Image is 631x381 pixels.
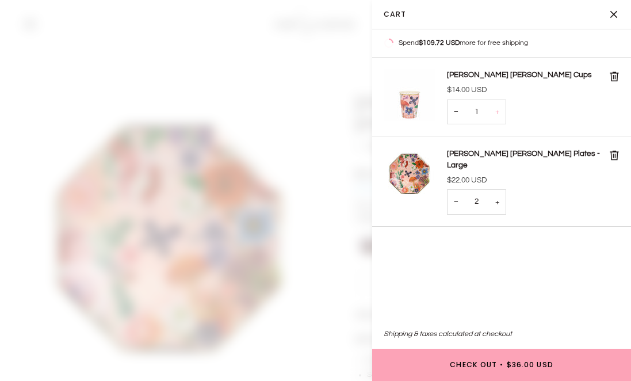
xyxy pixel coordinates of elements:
[399,39,528,48] span: Spend more for free shipping
[419,39,460,47] span: $109.72 USD
[488,189,506,214] button: +
[447,84,619,96] p: $14.00 USD
[488,100,506,124] button: +
[384,69,435,121] img: Nathalie Lété Flora Cups
[384,69,435,124] a: Nathalie Lété Flora Cups
[384,148,435,200] img: Nathalie Lété Flora Plates - Large
[447,174,619,186] p: $22.00 USD
[447,71,592,79] a: [PERSON_NAME] [PERSON_NAME] Cups
[384,330,512,338] em: Shipping & taxes calculated at checkout
[497,361,506,369] span: •
[507,361,553,369] span: $36.00 USD
[447,189,465,214] button: −
[447,150,600,169] a: [PERSON_NAME] [PERSON_NAME] Plates - Large
[447,100,465,124] button: −
[384,148,435,215] a: Nathalie Lété Flora Plates - Large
